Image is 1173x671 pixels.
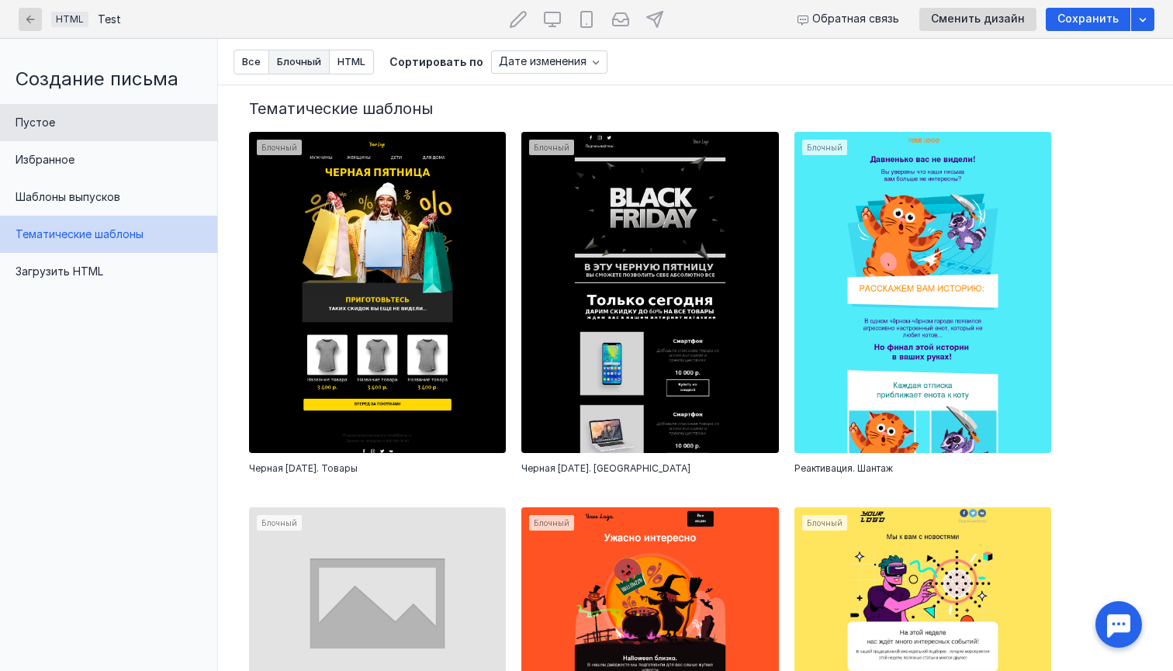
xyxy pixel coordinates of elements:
[249,132,506,453] div: Блочный
[56,13,84,25] span: HTML
[1057,12,1119,26] span: Сохранить
[1046,8,1130,31] button: Сохранить
[98,14,121,25] div: Test
[16,190,120,203] span: Шаблоны выпусков
[931,12,1025,26] span: Сменить дизайн
[521,132,778,453] div: Блочный
[337,57,365,67] span: HTML
[261,518,297,527] span: Блочный
[389,55,483,68] span: Сортировать по
[521,461,778,476] div: Черная пятница. Дайджест
[249,461,358,476] span: Черная [DATE]. Товары
[16,116,55,129] span: Пустое
[330,50,374,74] button: HTML
[242,57,261,67] span: Все
[491,50,607,74] button: Дате изменения
[521,461,690,476] span: Черная [DATE]. [GEOGRAPHIC_DATA]
[16,67,178,90] span: Создание письма
[499,55,586,68] span: Дате изменения
[16,265,103,278] span: Загрузить HTML
[794,461,1051,476] div: Реактивация. Шантаж
[16,227,144,240] span: Тематические шаблоны
[794,461,893,476] span: Реактивация. Шантаж
[249,99,433,118] span: Тематические шаблоны
[16,153,74,166] span: Избранное
[234,50,269,74] button: Все
[919,8,1036,31] button: Сменить дизайн
[249,461,506,476] div: Черная пятница. Товары
[794,132,1051,453] div: Блочный
[791,8,907,31] button: Обратная связь
[269,50,330,74] button: Блочный
[812,12,899,26] span: Обратная связь
[277,57,321,67] span: Блочный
